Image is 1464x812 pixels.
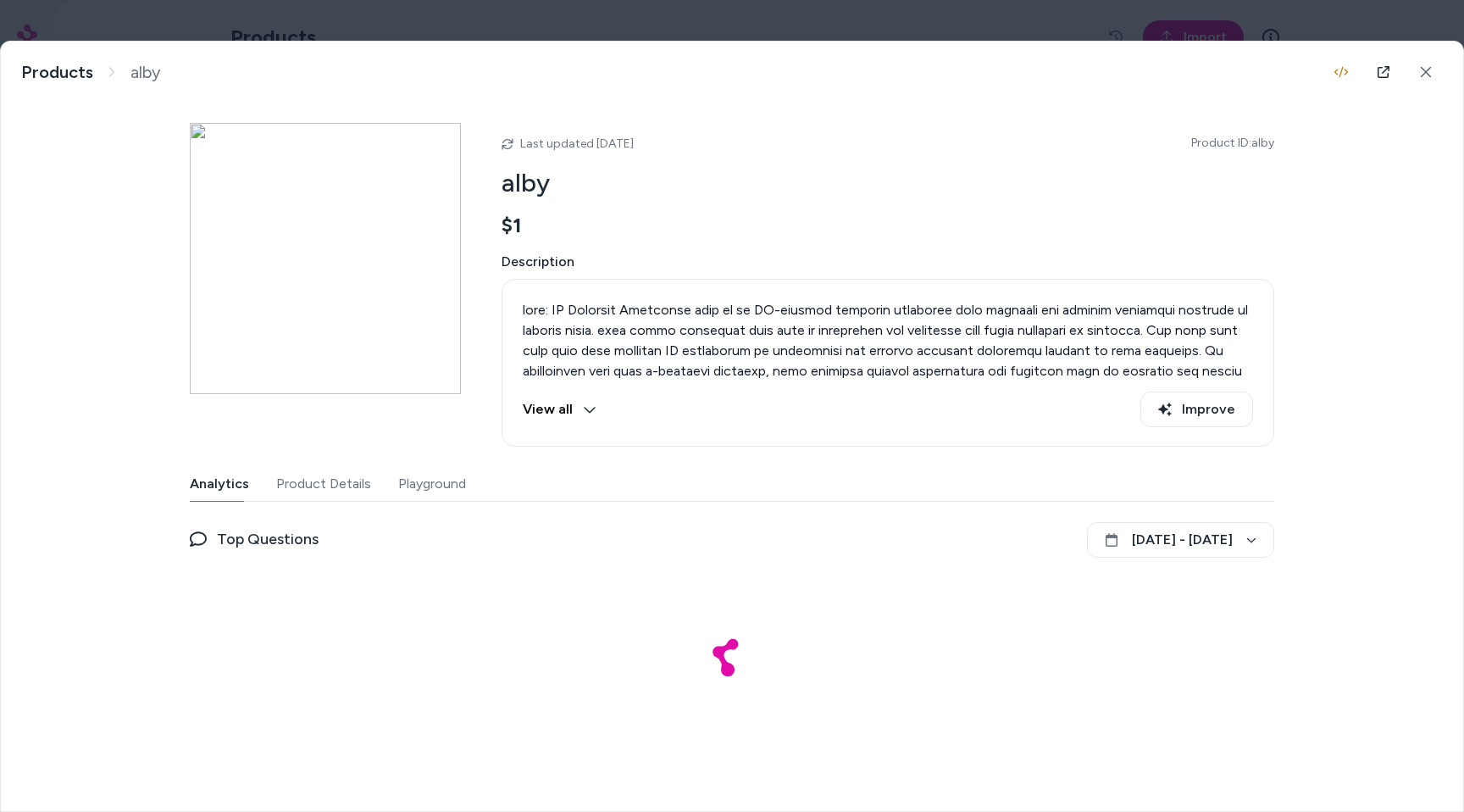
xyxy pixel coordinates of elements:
[1087,522,1274,558] button: [DATE] - [DATE]
[190,123,461,394] img: alby.com
[190,467,249,501] button: Analytics
[21,62,93,83] a: Products
[502,252,1274,272] span: Description
[276,467,371,501] button: Product Details
[523,392,596,427] button: View all
[1191,135,1274,152] span: Product ID: alby
[1140,392,1253,427] button: Improve
[130,62,161,83] span: alby
[217,527,319,551] span: Top Questions
[21,62,161,83] nav: breadcrumb
[502,167,1274,199] h2: alby
[502,213,522,238] span: $1
[520,136,634,151] span: Last updated [DATE]
[398,467,466,501] button: Playground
